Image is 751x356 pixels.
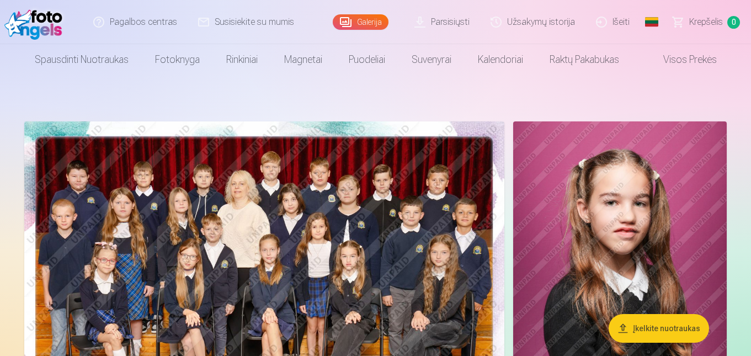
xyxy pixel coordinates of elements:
[271,44,335,75] a: Magnetai
[22,44,142,75] a: Spausdinti nuotraukas
[727,16,740,29] span: 0
[213,44,271,75] a: Rinkiniai
[632,44,730,75] a: Visos prekės
[609,314,709,343] button: Įkelkite nuotraukas
[4,4,68,40] img: /fa2
[333,14,388,30] a: Galerija
[536,44,632,75] a: Raktų pakabukas
[335,44,398,75] a: Puodeliai
[142,44,213,75] a: Fotoknyga
[398,44,465,75] a: Suvenyrai
[689,15,723,29] span: Krepšelis
[465,44,536,75] a: Kalendoriai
